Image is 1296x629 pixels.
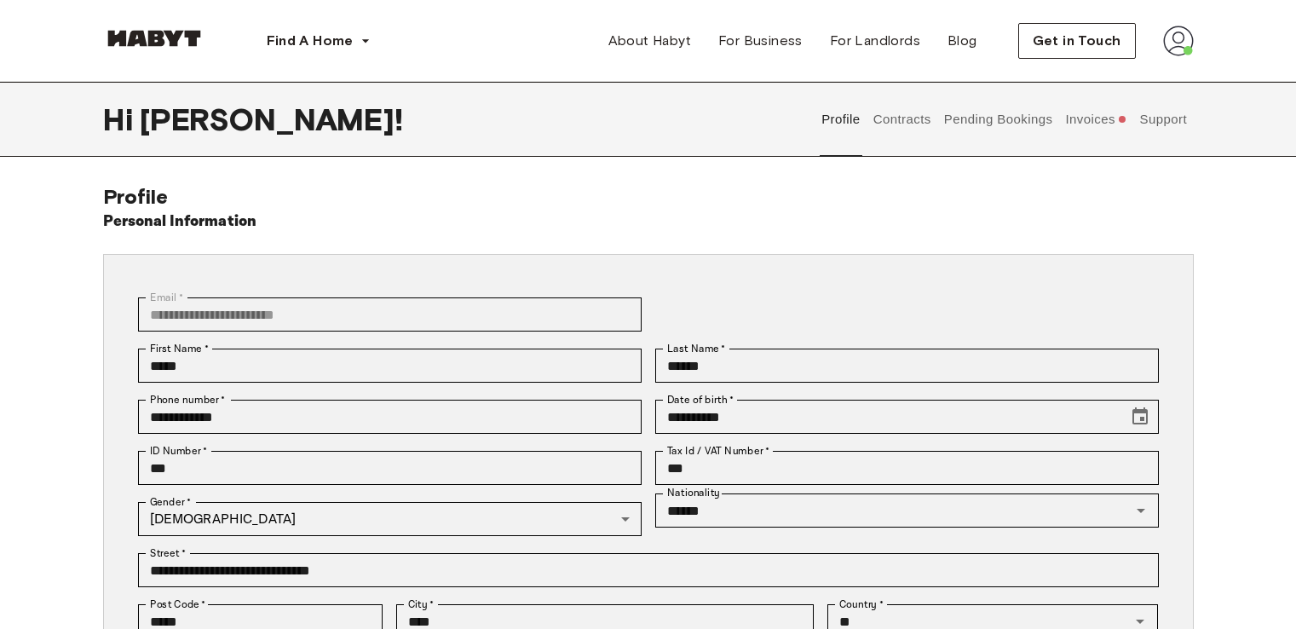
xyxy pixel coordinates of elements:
img: Habyt [103,30,205,47]
span: Blog [948,31,977,51]
label: Country [839,597,884,612]
button: Contracts [871,82,933,157]
span: About Habyt [608,31,691,51]
button: Pending Bookings [942,82,1055,157]
button: Support [1138,82,1189,157]
label: First Name [150,341,209,356]
label: Street [150,545,186,561]
label: Date of birth [667,392,734,407]
a: Blog [934,24,991,58]
label: Email [150,290,183,305]
label: ID Number [150,443,207,459]
h6: Personal Information [103,210,257,234]
label: Gender [150,494,191,510]
div: user profile tabs [815,82,1194,157]
a: About Habyt [595,24,705,58]
span: Profile [103,184,169,209]
button: Open [1129,499,1153,522]
button: Choose date, selected date is Jul 1, 2004 [1123,400,1157,434]
label: Post Code [150,597,206,612]
span: For Landlords [830,31,920,51]
button: Invoices [1063,82,1129,157]
div: You can't change your email address at the moment. Please reach out to customer support in case y... [138,297,642,332]
a: For Business [705,24,816,58]
span: Get in Touch [1033,31,1121,51]
a: For Landlords [816,24,934,58]
span: Hi [103,101,140,137]
span: Find A Home [267,31,354,51]
span: For Business [718,31,803,51]
button: Profile [820,82,863,157]
button: Find A Home [253,24,384,58]
span: [PERSON_NAME] ! [140,101,403,137]
label: City [408,597,435,612]
label: Last Name [667,341,726,356]
button: Get in Touch [1018,23,1136,59]
img: avatar [1163,26,1194,56]
label: Tax Id / VAT Number [667,443,769,459]
label: Nationality [667,486,720,500]
div: [DEMOGRAPHIC_DATA] [138,502,642,536]
label: Phone number [150,392,226,407]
